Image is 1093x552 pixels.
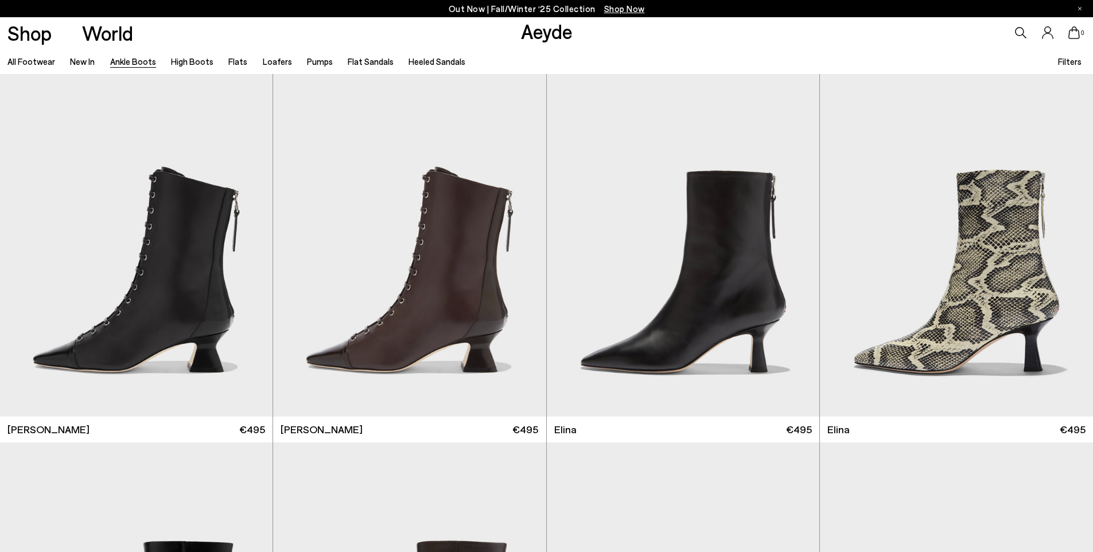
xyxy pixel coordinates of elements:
a: High Boots [171,56,213,67]
a: New In [70,56,95,67]
span: €495 [1060,422,1086,437]
a: Elina €495 [547,417,819,442]
span: Elina [827,422,850,437]
span: 0 [1080,30,1086,36]
a: Flat Sandals [348,56,394,67]
img: Gwen Lace-Up Boots [273,74,546,417]
a: Shop [7,23,52,43]
a: Flats [228,56,247,67]
img: Elina Ankle Boots [547,74,819,417]
a: Elina €495 [820,417,1093,442]
span: [PERSON_NAME] [7,422,90,437]
span: Elina [554,422,577,437]
a: Loafers [263,56,292,67]
a: Aeyde [521,19,573,43]
span: €495 [786,422,812,437]
span: €495 [512,422,538,437]
a: Pumps [307,56,333,67]
span: €495 [239,422,265,437]
span: Navigate to /collections/new-in [604,3,645,14]
span: Filters [1058,56,1082,67]
a: Heeled Sandals [409,56,465,67]
a: [PERSON_NAME] €495 [273,417,546,442]
a: 0 [1068,26,1080,39]
p: Out Now | Fall/Winter ‘25 Collection [449,2,645,16]
img: Elina Ankle Boots [820,74,1093,417]
span: [PERSON_NAME] [281,422,363,437]
a: World [82,23,133,43]
a: Ankle Boots [110,56,156,67]
a: All Footwear [7,56,55,67]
